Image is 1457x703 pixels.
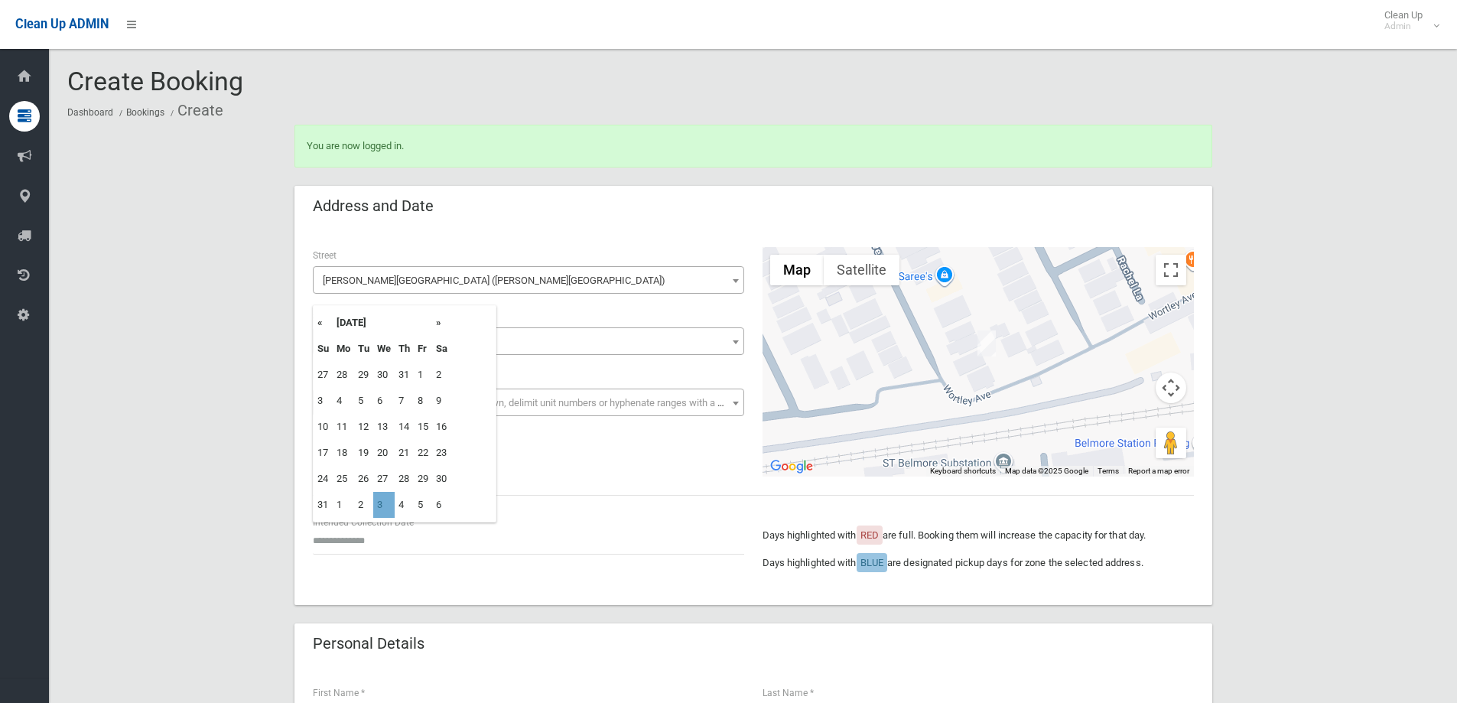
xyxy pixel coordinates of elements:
[314,336,333,362] th: Su
[770,255,824,285] button: Show street map
[824,255,899,285] button: Show satellite imagery
[314,414,333,440] td: 10
[333,492,354,518] td: 1
[294,191,452,221] header: Address and Date
[414,414,432,440] td: 15
[763,554,1194,572] p: Days highlighted with are designated pickup days for zone the selected address.
[395,336,414,362] th: Th
[432,440,451,466] td: 23
[354,336,373,362] th: Tu
[1156,255,1186,285] button: Toggle fullscreen view
[395,362,414,388] td: 31
[414,466,432,492] td: 29
[317,270,740,291] span: Belmore Avenue (BELMORE 2192)
[354,492,373,518] td: 2
[333,466,354,492] td: 25
[294,629,443,659] header: Personal Details
[67,107,113,118] a: Dashboard
[1128,467,1189,475] a: Report a map error
[860,529,879,541] span: RED
[373,336,395,362] th: We
[395,466,414,492] td: 28
[1005,467,1088,475] span: Map data ©2025 Google
[395,388,414,414] td: 7
[930,466,996,477] button: Keyboard shortcuts
[395,492,414,518] td: 4
[333,362,354,388] td: 28
[126,107,164,118] a: Bookings
[314,466,333,492] td: 24
[67,66,243,96] span: Create Booking
[333,336,354,362] th: Mo
[354,440,373,466] td: 19
[414,336,432,362] th: Fr
[977,330,996,356] div: 3 Belmore Avenue, BELMORE NSW 2192
[1156,373,1186,403] button: Map camera controls
[395,440,414,466] td: 21
[1377,9,1438,32] span: Clean Up
[763,526,1194,545] p: Days highlighted with are full. Booking them will increase the capacity for that day.
[432,388,451,414] td: 9
[373,414,395,440] td: 13
[354,466,373,492] td: 26
[314,492,333,518] td: 31
[314,388,333,414] td: 3
[414,440,432,466] td: 22
[333,414,354,440] td: 11
[766,457,817,477] a: Open this area in Google Maps (opens a new window)
[1156,428,1186,458] button: Drag Pegman onto the map to open Street View
[414,492,432,518] td: 5
[373,362,395,388] td: 30
[333,388,354,414] td: 4
[432,414,451,440] td: 16
[354,388,373,414] td: 5
[432,336,451,362] th: Sa
[373,466,395,492] td: 27
[395,414,414,440] td: 14
[314,362,333,388] td: 27
[15,17,109,31] span: Clean Up ADMIN
[860,557,883,568] span: BLUE
[313,266,744,294] span: Belmore Avenue (BELMORE 2192)
[314,440,333,466] td: 17
[414,388,432,414] td: 8
[432,466,451,492] td: 30
[414,362,432,388] td: 1
[323,397,750,408] span: Select the unit number from the dropdown, delimit unit numbers or hyphenate ranges with a comma
[432,492,451,518] td: 6
[354,414,373,440] td: 12
[432,310,451,336] th: »
[373,440,395,466] td: 20
[354,362,373,388] td: 29
[333,310,432,336] th: [DATE]
[1098,467,1119,475] a: Terms (opens in new tab)
[1384,21,1423,32] small: Admin
[333,440,354,466] td: 18
[373,492,395,518] td: 3
[314,310,333,336] th: «
[317,331,740,353] span: 3
[294,125,1212,168] div: You are now logged in.
[766,457,817,477] img: Google
[167,96,223,125] li: Create
[373,388,395,414] td: 6
[313,327,744,355] span: 3
[432,362,451,388] td: 2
